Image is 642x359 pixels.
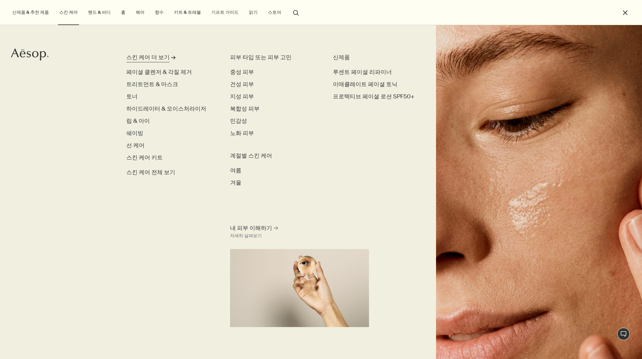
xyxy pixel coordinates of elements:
a: 민감성 [230,117,247,125]
a: 토너 [126,92,138,101]
span: 노화 피부 [230,129,254,137]
a: 여름 [230,166,241,175]
a: 페이셜 클렌저 & 각질 제거 [126,68,192,76]
button: 1:1 채팅 상담 [617,328,630,340]
img: Woman holding her face with her hands [436,25,642,359]
a: 헤어 [134,8,146,17]
a: 하이드레이터 & 모이스처라이저 [126,105,206,113]
h3: 피부 타입 또는 피부 고민 [230,53,314,62]
span: 내 피부 이해하기 [230,224,272,232]
a: Aesop [11,48,49,62]
a: 쉐이빙 [126,129,143,138]
div: 신제품 [333,53,417,62]
a: 읽기 [248,8,259,17]
span: 토너 [126,93,138,100]
span: 쉐이빙 [126,129,143,137]
button: 메뉴 닫기 [622,9,629,16]
a: 내 피부 이해하기 자세히 살펴보기A hand holding a mirror reflecting her eye [229,223,371,327]
span: 선 케어 [126,142,145,149]
h3: 계절별 스킨 케어 [230,152,314,160]
span: 건성 피부 [230,81,254,88]
a: 향수 [154,8,165,17]
div: 자세히 살펴보기 [230,232,262,240]
span: 복합성 피부 [230,105,260,112]
button: 신제품 & 추천 제품 [11,8,50,17]
a: 노화 피부 [230,129,254,138]
span: 하이드레이터 & 모이스처라이저 [126,105,206,112]
a: 복합성 피부 [230,105,260,113]
span: 여름 [230,167,241,174]
button: 스토어 [267,8,282,17]
a: 키트 & 트래블 [173,8,202,17]
a: 중성 피부 [230,68,254,76]
span: 스킨 케어 전체 보기 [126,168,175,177]
a: 지성 피부 [230,92,254,101]
a: 기프트 가이드 [210,8,240,17]
button: 검색창 열기 [290,6,302,18]
span: 프로텍티브 페이셜 로션 SPF50+ [333,93,414,100]
a: 프로텍티브 페이셜 로션 SPF50+ [333,92,414,101]
a: 스킨 케어 전체 보기 [126,166,175,177]
a: 겨울 [230,179,241,187]
a: 핸드 & 바디 [87,8,112,17]
span: 이매큘레이트 페이셜 토닉 [333,81,397,88]
a: 홈 [120,8,127,17]
a: 스킨 케어 [58,8,79,17]
a: 선 케어 [126,141,145,150]
a: 립 & 아이 [126,117,150,125]
span: 트리트먼트 & 마스크 [126,81,178,88]
a: 루센트 페이셜 리파이너 [333,68,392,76]
a: 이매큘레이트 페이셜 토닉 [333,80,397,89]
div: 스킨 케어 더 보기 [126,53,170,62]
a: 스킨 케어 더 보기 [126,53,211,64]
span: 스킨 케어 키트 [126,154,163,161]
a: 트리트먼트 & 마스크 [126,80,178,89]
svg: Aesop [11,48,49,61]
span: 겨울 [230,179,241,186]
a: 건성 피부 [230,80,254,89]
a: 스킨 케어 키트 [126,153,163,162]
span: 지성 피부 [230,93,254,100]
